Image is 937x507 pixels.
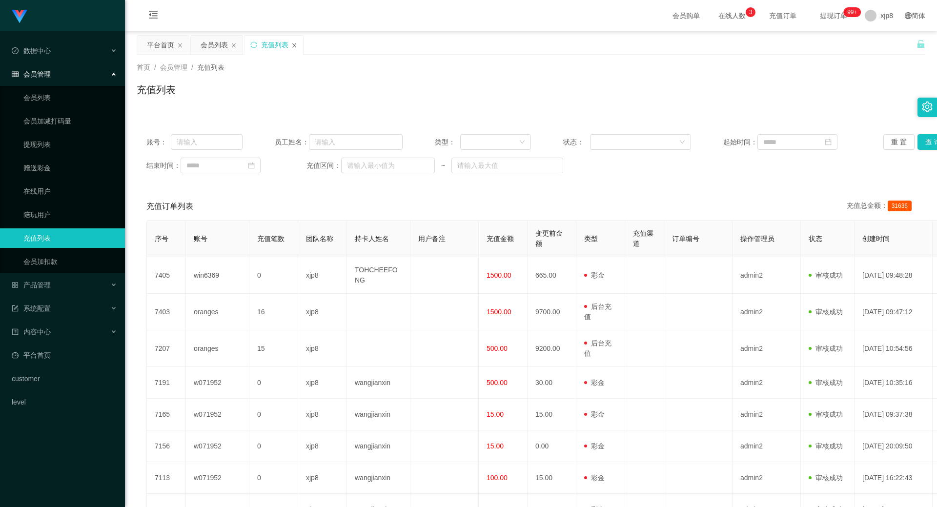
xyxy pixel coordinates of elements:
span: 充值渠道 [633,229,653,247]
span: 彩金 [584,379,605,386]
i: 图标: down [679,139,685,146]
i: 图标: form [12,305,19,312]
td: xjp8 [298,430,347,462]
td: [DATE] 10:54:56 [855,330,933,367]
a: customer [12,369,117,388]
td: 0.00 [528,430,576,462]
img: logo.9652507e.png [12,10,27,23]
span: 团队名称 [306,235,333,243]
span: 数据中心 [12,47,51,55]
td: w071952 [186,399,249,430]
span: 提现订单 [815,12,852,19]
input: 请输入 [309,134,403,150]
td: 7113 [147,462,186,494]
td: win6369 [186,257,249,294]
td: [DATE] 20:09:50 [855,430,933,462]
span: 订单编号 [672,235,699,243]
span: 充值笔数 [257,235,285,243]
td: xjp8 [298,367,347,399]
span: 15.00 [487,410,504,418]
span: / [154,63,156,71]
span: 100.00 [487,474,508,482]
i: 图标: close [291,42,297,48]
span: 审核成功 [809,410,843,418]
span: 内容中心 [12,328,51,336]
span: 类型： [435,137,460,147]
td: xjp8 [298,330,347,367]
span: 彩金 [584,474,605,482]
i: 图标: setting [922,101,933,112]
td: 15.00 [528,462,576,494]
td: TOHCHEEFONG [347,257,410,294]
td: w071952 [186,430,249,462]
td: xjp8 [298,257,347,294]
td: 16 [249,294,298,330]
span: 变更前金额 [535,229,563,247]
td: admin2 [733,257,801,294]
span: 审核成功 [809,442,843,450]
td: 7403 [147,294,186,330]
td: wangjianxin [347,367,410,399]
i: 图标: calendar [825,139,832,145]
span: ~ [435,161,451,171]
td: xjp8 [298,294,347,330]
span: 31636 [888,201,912,211]
td: w071952 [186,367,249,399]
span: 审核成功 [809,271,843,279]
td: 0 [249,257,298,294]
td: admin2 [733,399,801,430]
a: 在线用户 [23,182,117,201]
span: 账号： [146,137,171,147]
div: 充值列表 [261,36,288,54]
i: 图标: close [231,42,237,48]
span: 操作管理员 [740,235,774,243]
span: 类型 [584,235,598,243]
sup: 216 [843,7,861,17]
span: 会员管理 [160,63,187,71]
a: 陪玩用户 [23,205,117,224]
td: 0 [249,399,298,430]
td: 15 [249,330,298,367]
span: 首页 [137,63,150,71]
p: 3 [749,7,753,17]
span: 500.00 [487,379,508,386]
td: 30.00 [528,367,576,399]
td: wangjianxin [347,462,410,494]
span: 序号 [155,235,168,243]
td: [DATE] 16:22:43 [855,462,933,494]
td: oranges [186,294,249,330]
a: 会员列表 [23,88,117,107]
span: 彩金 [584,271,605,279]
span: 彩金 [584,410,605,418]
td: 15.00 [528,399,576,430]
span: 15.00 [487,442,504,450]
span: 持卡人姓名 [355,235,389,243]
button: 重 置 [883,134,915,150]
td: 0 [249,367,298,399]
td: [DATE] 09:47:12 [855,294,933,330]
i: 图标: menu-fold [137,0,170,32]
span: 会员管理 [12,70,51,78]
i: 图标: down [519,139,525,146]
td: [DATE] 10:35:16 [855,367,933,399]
span: 产品管理 [12,281,51,289]
td: 7405 [147,257,186,294]
td: admin2 [733,430,801,462]
span: 审核成功 [809,345,843,352]
td: [DATE] 09:48:28 [855,257,933,294]
span: 起始时间： [723,137,757,147]
i: 图标: profile [12,328,19,335]
td: 0 [249,430,298,462]
td: admin2 [733,462,801,494]
span: 充值列表 [197,63,224,71]
span: 审核成功 [809,474,843,482]
span: 状态： [563,137,590,147]
span: 在线人数 [713,12,751,19]
i: 图标: appstore-o [12,282,19,288]
td: w071952 [186,462,249,494]
span: 彩金 [584,442,605,450]
td: xjp8 [298,399,347,430]
td: admin2 [733,294,801,330]
sup: 3 [746,7,755,17]
td: xjp8 [298,462,347,494]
